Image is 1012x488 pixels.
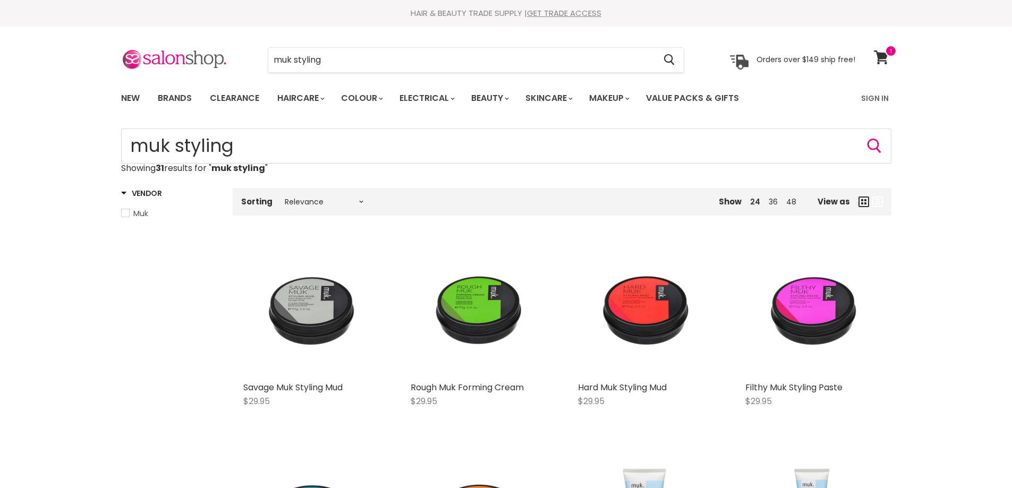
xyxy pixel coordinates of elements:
h3: Vendor [121,188,162,199]
span: $29.95 [243,395,270,407]
a: Muk [121,208,219,219]
input: Search [121,129,891,164]
a: 24 [750,196,760,207]
a: Sign In [855,87,895,109]
strong: muk styling [211,162,265,174]
a: Makeup [581,87,636,109]
a: Haircare [269,87,331,109]
a: Savage Muk Styling Mud [243,381,343,393]
a: Colour [333,87,389,109]
span: $29.95 [411,395,437,407]
a: Beauty [463,87,515,109]
a: Clearance [202,87,267,109]
a: GET TRADE ACCESS [527,7,601,19]
span: Muk [133,208,148,219]
a: 36 [769,196,778,207]
form: Product [268,47,684,73]
a: Savage Muk Styling Mud [243,241,379,376]
a: Value Packs & Gifts [638,87,747,109]
button: Search [656,48,684,72]
form: Product [121,129,891,164]
a: Rough Muk Forming Cream [411,241,546,376]
span: $29.95 [578,395,605,407]
span: $29.95 [745,395,772,407]
p: Showing results for " " [121,164,891,173]
span: View as [818,197,850,206]
a: Brands [150,87,200,109]
a: Electrical [392,87,461,109]
ul: Main menu [113,83,801,114]
a: Rough Muk Forming Cream [411,381,524,393]
img: Hard Muk Styling Mud [578,241,713,376]
a: 48 [786,196,796,207]
button: Search [866,138,883,155]
a: Filthy Muk Styling Paste [745,381,843,393]
img: Filthy Muk Styling Paste [745,241,881,376]
a: New [113,87,148,109]
label: Sorting [241,197,273,206]
input: Search [268,48,656,72]
div: HAIR & BEAUTY TRADE SUPPLY | [108,8,905,19]
p: Orders over $149 ship free! [756,55,855,64]
nav: Main [108,83,905,114]
a: Skincare [517,87,579,109]
strong: 31 [156,162,164,174]
span: Show [719,196,742,207]
a: Hard Muk Styling Mud [578,381,667,393]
